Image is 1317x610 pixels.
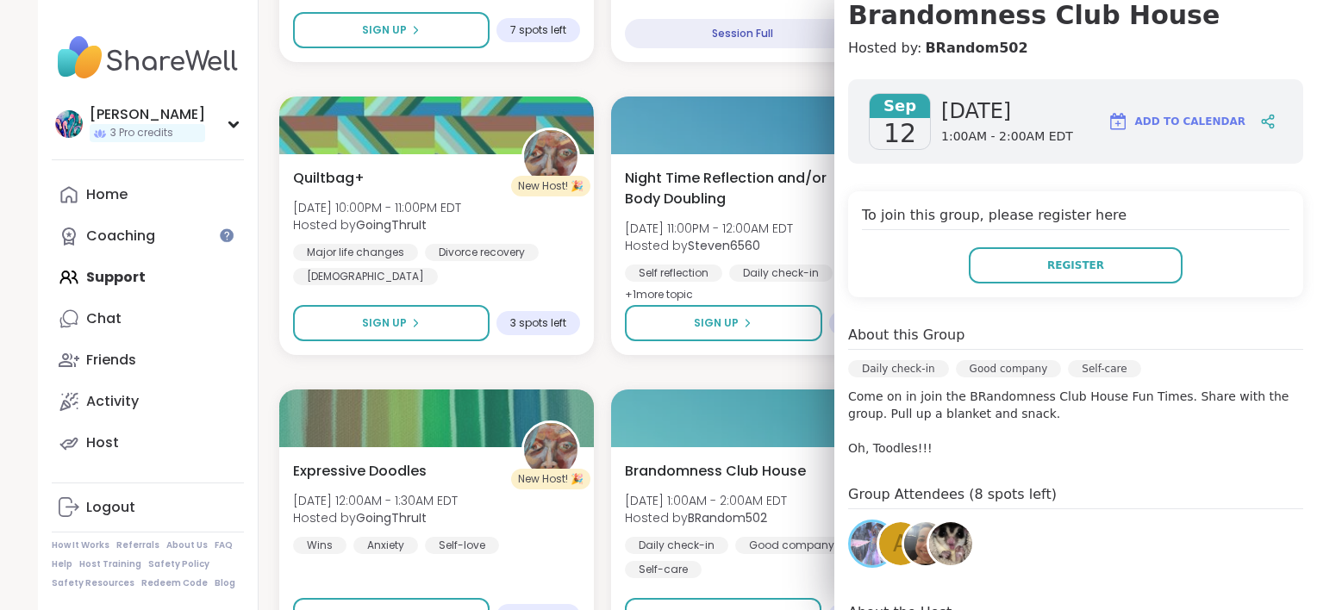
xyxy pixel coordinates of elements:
h4: Group Attendees (8 spots left) [848,484,1303,509]
div: Host [86,433,119,452]
span: [DATE] 1:00AM - 2:00AM EDT [625,492,787,509]
span: Hosted by [293,216,461,233]
a: Activity [52,381,244,422]
span: 3 Pro credits [110,126,173,140]
span: Brandomness Club House [625,461,806,482]
img: ShareWell Nav Logo [52,28,244,88]
div: Coaching [86,227,155,246]
div: Logout [86,498,135,517]
div: Session Full [625,19,860,48]
div: Daily check-in [729,265,833,282]
a: How It Works [52,539,109,551]
div: [PERSON_NAME] [90,105,205,124]
div: Wins [293,537,346,554]
div: New Host! 🎉 [511,469,590,489]
a: FAQ [215,539,233,551]
div: Friends [86,351,136,370]
b: BRandom502 [688,509,767,526]
a: Home [52,174,244,215]
div: Chat [86,309,122,328]
img: lyssa [851,522,894,565]
span: 3 spots left [510,316,566,330]
a: Referrals [116,539,159,551]
div: Good company [735,537,848,554]
b: GoingThruIt [356,509,427,526]
a: Safety Policy [148,558,209,570]
a: Safety Resources [52,577,134,589]
span: Sign Up [362,315,407,331]
button: Add to Calendar [1100,101,1253,142]
span: Hosted by [625,509,787,526]
a: lyssa [848,520,896,568]
div: Self-care [1068,360,1140,377]
span: Hosted by [625,237,793,254]
span: Add to Calendar [1135,114,1245,129]
a: Host Training [79,558,141,570]
h4: To join this group, please register here [862,205,1289,230]
div: [DEMOGRAPHIC_DATA] [293,268,438,285]
span: Register [1047,258,1104,273]
span: Sign Up [362,22,407,38]
button: Register [969,247,1183,283]
a: Host [52,422,244,464]
a: About Us [166,539,208,551]
b: Steven6560 [688,237,760,254]
iframe: Spotlight [220,228,234,242]
button: Sign Up [625,305,821,341]
img: PinkOnyx [929,522,972,565]
span: [DATE] 10:00PM - 11:00PM EDT [293,199,461,216]
a: Blog [215,577,235,589]
img: GoingThruIt [524,130,577,184]
div: Daily check-in [625,537,728,554]
button: Sign Up [293,12,490,48]
img: hollyjanicki [55,110,83,138]
a: Monica2025 [902,520,950,568]
a: Help [52,558,72,570]
span: Night Time Reflection and/or Body Doubling [625,168,834,209]
button: Sign Up [293,305,490,341]
div: Anxiety [353,537,418,554]
span: 12 [883,118,916,149]
span: [DATE] 12:00AM - 1:30AM EDT [293,492,458,509]
div: Activity [86,392,139,411]
div: Daily check-in [848,360,949,377]
div: Self-love [425,537,499,554]
p: Come on in join the BRandomness Club House Fun Times. Share with the group. Pull up a blanket and... [848,388,1303,457]
h4: About this Group [848,325,964,345]
span: Hosted by [293,509,458,526]
span: [DATE] [941,97,1073,125]
img: ShareWell Logomark [1108,111,1128,132]
a: Logout [52,487,244,528]
a: PinkOnyx [927,520,975,568]
span: Quiltbag+ [293,168,365,189]
span: A [893,527,908,561]
h4: Hosted by: [848,38,1303,59]
img: GoingThruIt [524,423,577,476]
div: Divorce recovery [425,244,539,261]
div: Good company [956,360,1062,377]
a: Friends [52,339,244,381]
a: Chat [52,298,244,339]
span: [DATE] 11:00PM - 12:00AM EDT [625,220,793,237]
span: 1:00AM - 2:00AM EDT [941,128,1073,146]
div: Home [86,185,128,204]
div: Major life changes [293,244,418,261]
a: Redeem Code [141,577,208,589]
div: Self reflection [625,265,722,282]
a: BRandom502 [925,38,1027,59]
a: Coaching [52,215,244,257]
a: A [877,520,925,568]
div: New Host! 🎉 [511,176,590,196]
span: Sign Up [694,315,739,331]
img: Monica2025 [904,522,947,565]
span: Expressive Doodles [293,461,427,482]
span: Sep [870,94,930,118]
b: GoingThruIt [356,216,427,233]
span: 7 spots left [510,23,566,37]
div: Self-care [625,561,702,578]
